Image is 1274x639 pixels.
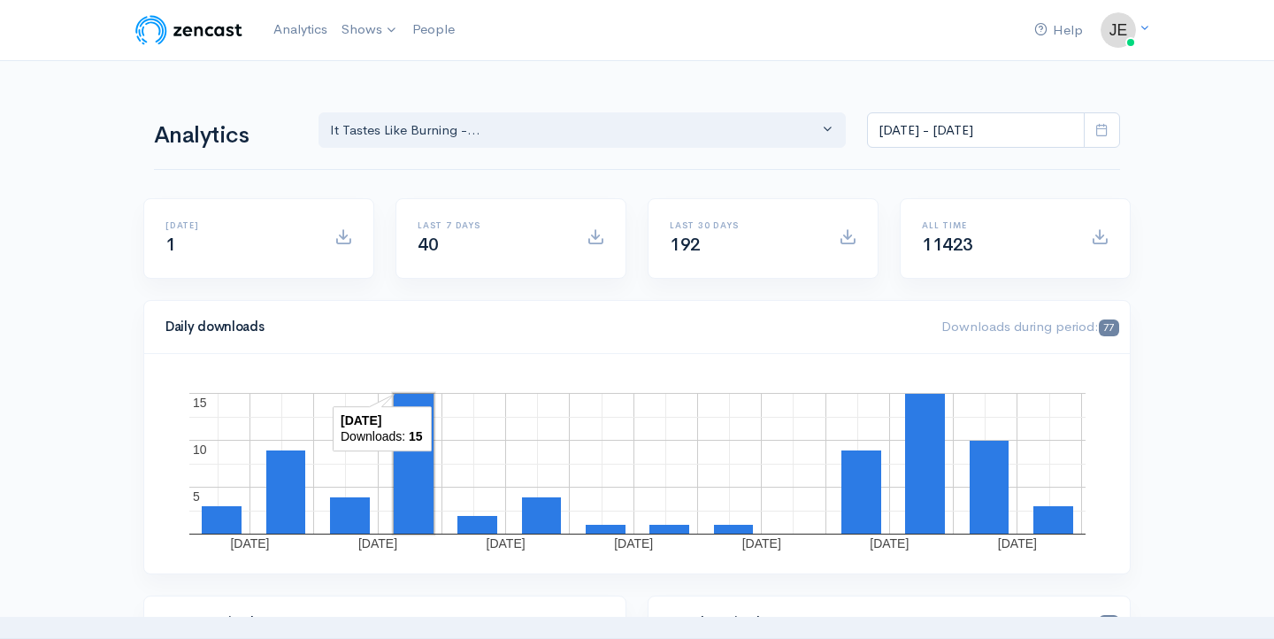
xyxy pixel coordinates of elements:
[405,11,462,49] a: People
[418,234,438,256] span: 40
[998,536,1037,550] text: [DATE]
[334,11,405,50] a: Shows
[941,318,1119,335] span: Downloads during period:
[418,220,565,230] h6: Last 7 days
[341,429,405,443] text: Downloads:
[1101,12,1136,48] img: ...
[165,615,594,630] h4: Recent episodes
[193,443,207,457] text: 10
[318,112,846,149] button: It Tastes Like Burning -...
[670,615,986,630] h4: Popular episodes
[614,536,653,550] text: [DATE]
[867,112,1085,149] input: analytics date range selector
[330,120,818,141] div: It Tastes Like Burning -...
[1099,615,1119,632] span: 50
[922,234,973,256] span: 11423
[165,319,920,335] h4: Daily downloads
[341,413,381,427] text: [DATE]
[1099,319,1119,336] span: 77
[266,11,334,49] a: Analytics
[922,220,1070,230] h6: All time
[670,234,701,256] span: 192
[193,396,207,410] text: 15
[487,536,526,550] text: [DATE]
[1027,12,1090,50] a: Help
[358,536,397,550] text: [DATE]
[409,429,423,443] text: 15
[870,536,909,550] text: [DATE]
[670,220,817,230] h6: Last 30 days
[154,123,297,149] h1: Analytics
[1008,613,1119,630] span: Latest episode:
[165,375,1109,552] svg: A chart.
[165,234,176,256] span: 1
[165,220,313,230] h6: [DATE]
[133,12,245,48] img: ZenCast Logo
[230,536,269,550] text: [DATE]
[742,536,781,550] text: [DATE]
[193,489,200,504] text: 5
